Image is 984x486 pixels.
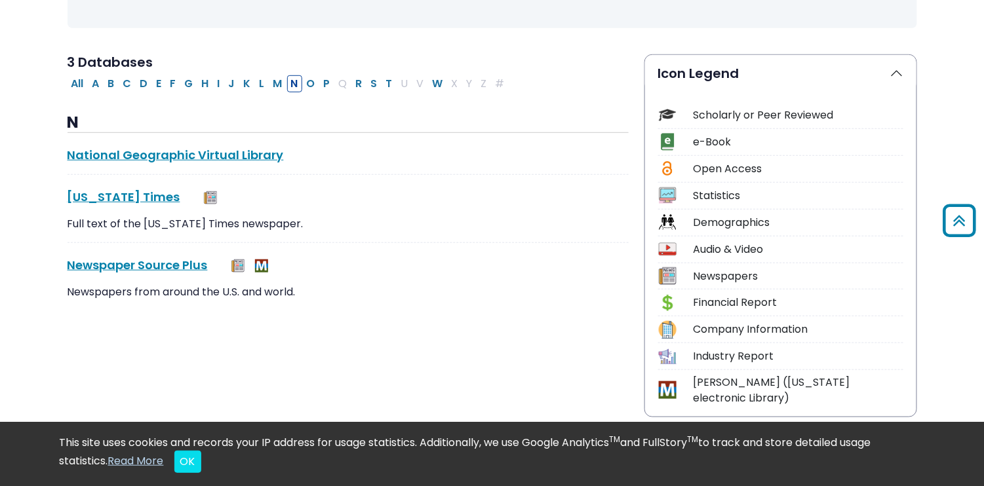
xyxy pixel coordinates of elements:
button: Filter Results N [287,75,302,92]
img: Icon e-Book [659,133,677,151]
a: National Geographic Virtual Library [68,147,284,163]
sup: TM [688,434,699,445]
button: All [68,75,88,92]
button: Filter Results O [303,75,319,92]
button: Filter Results M [269,75,286,92]
a: Newspaper Source Plus [68,257,208,273]
img: Icon Company Information [659,321,677,339]
button: Filter Results F [167,75,180,92]
img: MeL (Michigan electronic Library) [255,259,268,272]
div: Financial Report [694,295,903,310]
button: Filter Results H [198,75,213,92]
img: Icon Open Access [659,160,676,178]
img: Newspapers [231,259,245,272]
button: Filter Results L [256,75,269,92]
img: Icon Financial Report [659,294,677,312]
div: Scholarly or Peer Reviewed [694,107,903,123]
button: Filter Results D [136,75,152,92]
img: Icon Audio & Video [659,240,677,258]
div: Company Information [694,322,903,337]
img: Icon Industry Report [659,348,677,365]
div: Statistics [694,188,903,204]
div: Demographics [694,215,903,231]
button: Filter Results J [225,75,239,92]
button: Filter Results P [320,75,334,92]
img: Icon Demographics [659,214,677,231]
button: Filter Results G [181,75,197,92]
span: 3 Databases [68,53,153,71]
div: [PERSON_NAME] ([US_STATE] electronic Library) [694,375,903,406]
div: Newspapers [694,269,903,284]
img: Icon Scholarly or Peer Reviewed [659,106,677,124]
button: Filter Results T [382,75,397,92]
div: Industry Report [694,348,903,364]
sup: TM [610,434,621,445]
p: Newspapers from around the U.S. and world. [68,284,629,300]
div: e-Book [694,134,903,150]
button: Filter Results R [352,75,366,92]
div: Open Access [694,161,903,177]
a: [US_STATE] Times [68,189,180,205]
button: Filter Results S [367,75,382,92]
button: Close [174,451,201,473]
button: Filter Results I [214,75,224,92]
button: Filter Results E [153,75,166,92]
button: Filter Results K [240,75,255,92]
p: Full text of the [US_STATE] Times newspaper. [68,216,629,232]
img: Icon MeL (Michigan electronic Library) [659,381,677,399]
button: Filter Results W [429,75,447,92]
img: Icon Statistics [659,187,677,204]
h3: N [68,113,629,133]
div: This site uses cookies and records your IP address for usage statistics. Additionally, we use Goo... [60,435,925,473]
button: Icon Legend [645,55,916,92]
button: Filter Results A [89,75,104,92]
button: Filter Results B [104,75,119,92]
div: Audio & Video [694,242,903,257]
a: Read More [108,453,164,468]
img: Icon Newspapers [659,267,677,285]
img: Newspapers [204,191,217,204]
div: Alpha-list to filter by first letter of database name [68,75,510,90]
button: Filter Results C [119,75,136,92]
a: Back to Top [939,210,981,232]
